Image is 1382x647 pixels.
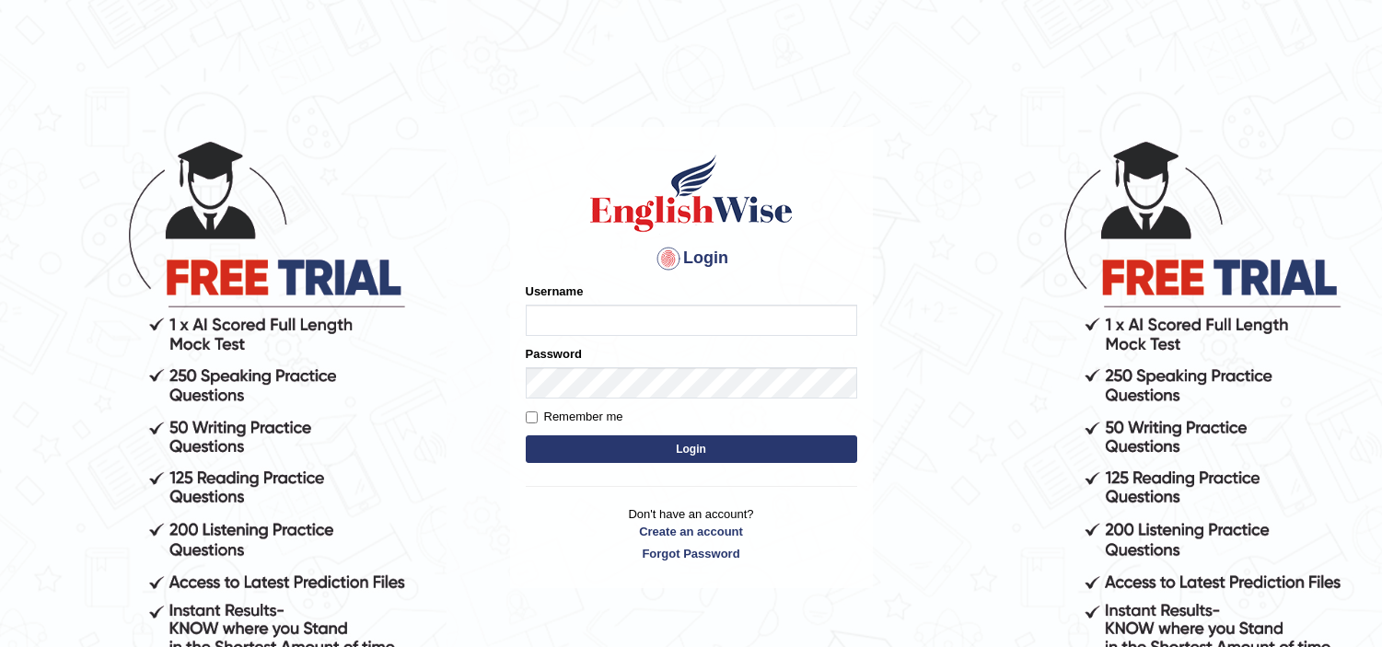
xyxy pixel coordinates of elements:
[526,435,857,463] button: Login
[526,408,623,426] label: Remember me
[526,283,584,300] label: Username
[526,411,538,423] input: Remember me
[526,523,857,540] a: Create an account
[526,244,857,273] h4: Login
[526,345,582,363] label: Password
[526,505,857,562] p: Don't have an account?
[586,152,796,235] img: Logo of English Wise sign in for intelligent practice with AI
[526,545,857,562] a: Forgot Password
